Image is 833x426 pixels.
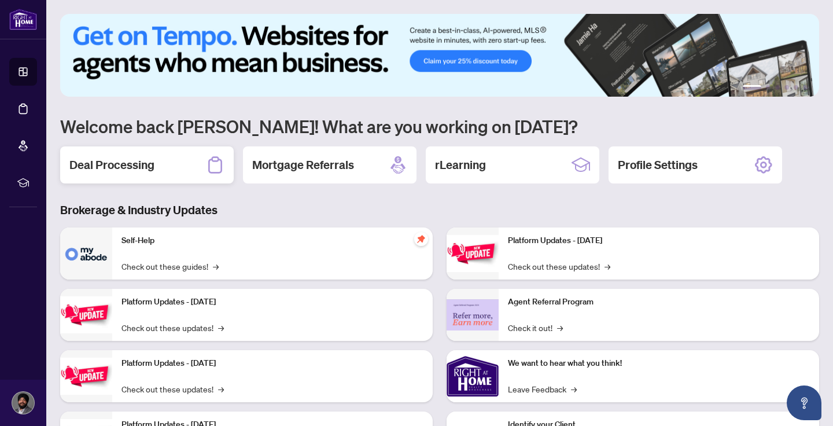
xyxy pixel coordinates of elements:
img: We want to hear what you think! [447,350,499,402]
h2: Deal Processing [69,157,154,173]
span: → [571,383,577,395]
h2: rLearning [435,157,486,173]
a: Check out these updates!→ [121,321,224,334]
button: Open asap [787,385,821,420]
a: Leave Feedback→ [508,383,577,395]
a: Check out these updates!→ [508,260,610,273]
img: Slide 0 [60,14,819,97]
img: Platform Updates - June 23, 2025 [447,235,499,271]
p: Self-Help [121,234,423,247]
span: → [218,383,224,395]
img: Platform Updates - September 16, 2025 [60,296,112,333]
a: Check out these updates!→ [121,383,224,395]
span: → [218,321,224,334]
button: 1 [743,85,761,90]
a: Check out these guides!→ [121,260,219,273]
img: Profile Icon [12,392,34,414]
p: Agent Referral Program [508,296,810,309]
img: Agent Referral Program [447,299,499,331]
img: logo [9,9,37,30]
a: Check it out!→ [508,321,563,334]
p: Platform Updates - [DATE] [121,357,423,370]
p: Platform Updates - [DATE] [121,296,423,309]
span: pushpin [414,232,428,246]
h3: Brokerage & Industry Updates [60,202,819,218]
h2: Mortgage Referrals [252,157,354,173]
button: 2 [766,85,771,90]
p: Platform Updates - [DATE] [508,234,810,247]
span: → [557,321,563,334]
span: → [605,260,610,273]
h2: Profile Settings [618,157,698,173]
span: → [213,260,219,273]
h1: Welcome back [PERSON_NAME]! What are you working on [DATE]? [60,115,819,137]
button: 3 [775,85,780,90]
button: 6 [803,85,808,90]
img: Self-Help [60,227,112,280]
button: 4 [784,85,789,90]
img: Platform Updates - July 21, 2025 [60,358,112,394]
p: We want to hear what you think! [508,357,810,370]
button: 5 [794,85,798,90]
